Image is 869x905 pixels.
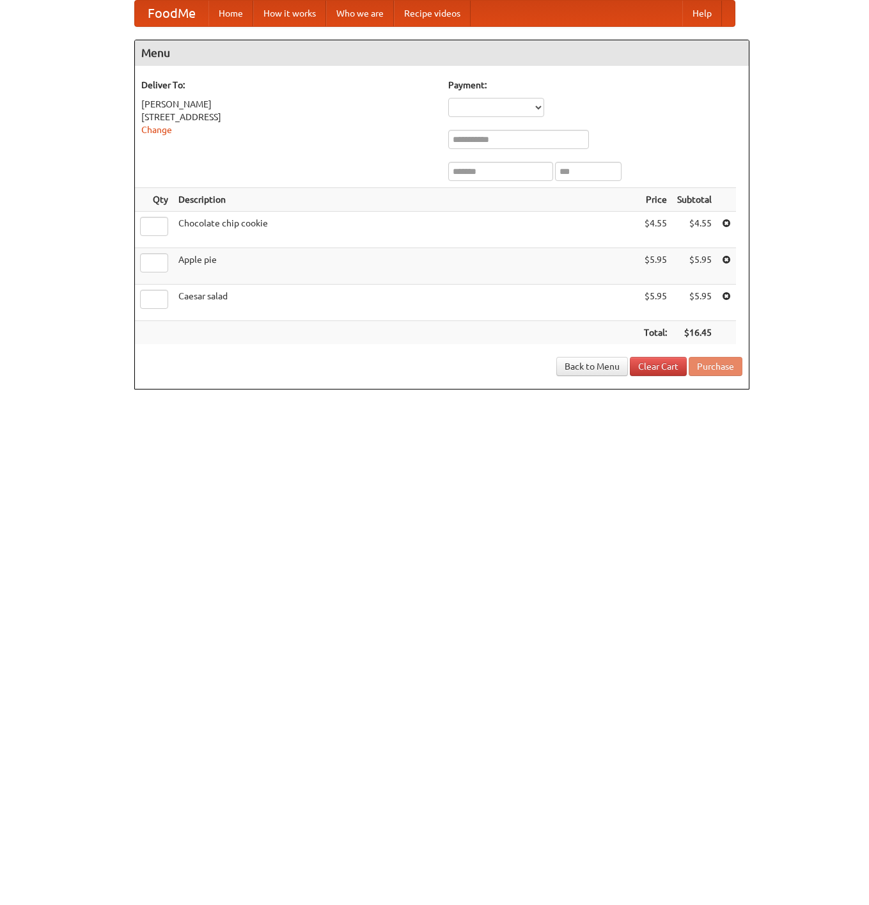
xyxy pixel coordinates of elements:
[639,285,672,321] td: $5.95
[173,212,639,248] td: Chocolate chip cookie
[135,1,208,26] a: FoodMe
[639,188,672,212] th: Price
[173,188,639,212] th: Description
[630,357,687,376] a: Clear Cart
[141,79,435,91] h5: Deliver To:
[689,357,742,376] button: Purchase
[639,212,672,248] td: $4.55
[173,248,639,285] td: Apple pie
[173,285,639,321] td: Caesar salad
[682,1,722,26] a: Help
[639,321,672,345] th: Total:
[672,321,717,345] th: $16.45
[141,125,172,135] a: Change
[135,188,173,212] th: Qty
[208,1,253,26] a: Home
[556,357,628,376] a: Back to Menu
[141,111,435,123] div: [STREET_ADDRESS]
[448,79,742,91] h5: Payment:
[672,248,717,285] td: $5.95
[672,212,717,248] td: $4.55
[394,1,471,26] a: Recipe videos
[639,248,672,285] td: $5.95
[135,40,749,66] h4: Menu
[253,1,326,26] a: How it works
[326,1,394,26] a: Who we are
[672,188,717,212] th: Subtotal
[141,98,435,111] div: [PERSON_NAME]
[672,285,717,321] td: $5.95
